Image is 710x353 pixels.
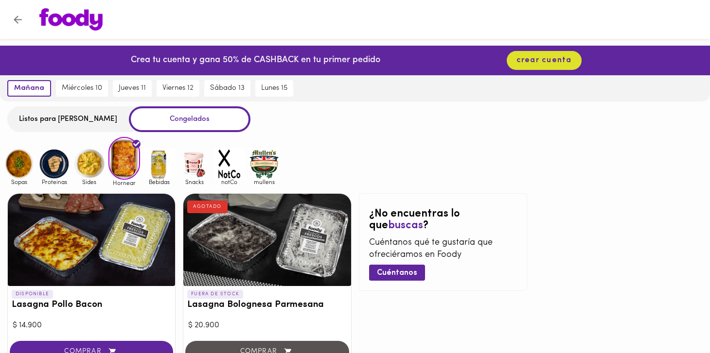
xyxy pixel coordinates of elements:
button: jueves 11 [113,80,152,97]
img: Hornear [108,137,140,180]
div: Lasagna Bolognesa Parmesana [183,194,351,286]
img: notCo [213,148,245,180]
div: Lasagna Pollo Bacon [8,194,175,286]
span: mañana [14,84,44,93]
span: sábado 13 [210,84,245,93]
h3: Lasagna Bolognesa Parmesana [187,300,347,310]
h2: ¿No encuentras lo que ? [369,208,517,232]
p: FUERA DE STOCK [187,290,243,299]
span: lunes 15 [261,84,287,93]
img: Proteinas [38,148,70,180]
span: Sopas [3,179,35,185]
button: sábado 13 [204,80,250,97]
button: viernes 12 [157,80,199,97]
button: Cuéntanos [369,265,425,281]
span: Cuéntanos [377,269,417,278]
div: $ 14.900 [13,320,170,331]
span: buscas [388,220,423,231]
span: Snacks [178,179,210,185]
img: Bebidas [143,148,175,180]
button: miércoles 10 [56,80,108,97]
p: Crea tu cuenta y gana 50% de CASHBACK en tu primer pedido [131,54,380,67]
h3: Lasagna Pollo Bacon [12,300,171,310]
iframe: Messagebird Livechat Widget [654,297,700,343]
img: Sopas [3,148,35,180]
img: logo.png [39,8,103,31]
span: jueves 11 [119,84,146,93]
span: Hornear [108,180,140,186]
img: Sides [73,148,105,180]
p: DISPONIBLE [12,290,53,299]
button: lunes 15 [255,80,293,97]
button: Volver [6,8,30,32]
div: Listos para [PERSON_NAME] [7,106,129,132]
img: mullens [248,148,280,180]
span: Sides [73,179,105,185]
button: crear cuenta [507,51,582,70]
span: Bebidas [143,179,175,185]
div: $ 20.900 [188,320,346,331]
img: Snacks [178,148,210,180]
p: Cuéntanos qué te gustaría que ofreciéramos en Foody [369,237,517,262]
button: mañana [7,80,51,97]
span: mullens [248,179,280,185]
div: AGOTADO [187,201,228,213]
span: miércoles 10 [62,84,102,93]
div: Congelados [129,106,250,132]
span: Proteinas [38,179,70,185]
span: notCo [213,179,245,185]
span: crear cuenta [516,56,572,65]
span: viernes 12 [162,84,194,93]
